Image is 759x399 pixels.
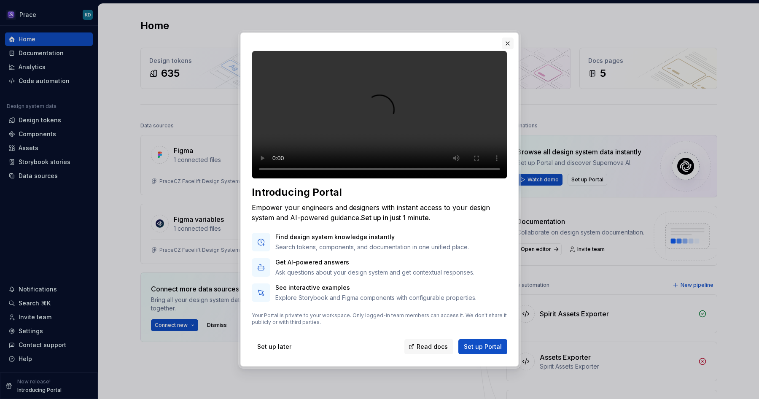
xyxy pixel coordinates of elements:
p: See interactive examples [275,283,476,292]
button: Set up Portal [458,339,507,354]
span: Set up in just 1 minute. [361,213,431,222]
span: Set up Portal [464,342,502,351]
p: Your Portal is private to your workspace. Only logged-in team members can access it. We don't sha... [252,312,507,326]
div: Empower your engineers and designers with instant access to your design system and AI-powered gui... [252,202,507,223]
span: Set up later [257,342,291,351]
div: Introducing Portal [252,186,507,199]
p: Explore Storybook and Figma components with configurable properties. [275,294,476,302]
a: Read docs [404,339,453,354]
p: Ask questions about your design system and get contextual responses. [275,268,474,277]
p: Search tokens, components, and documentation in one unified place. [275,243,469,251]
button: Set up later [252,339,297,354]
p: Get AI-powered answers [275,258,474,267]
span: Read docs [417,342,448,351]
p: Find design system knowledge instantly [275,233,469,241]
